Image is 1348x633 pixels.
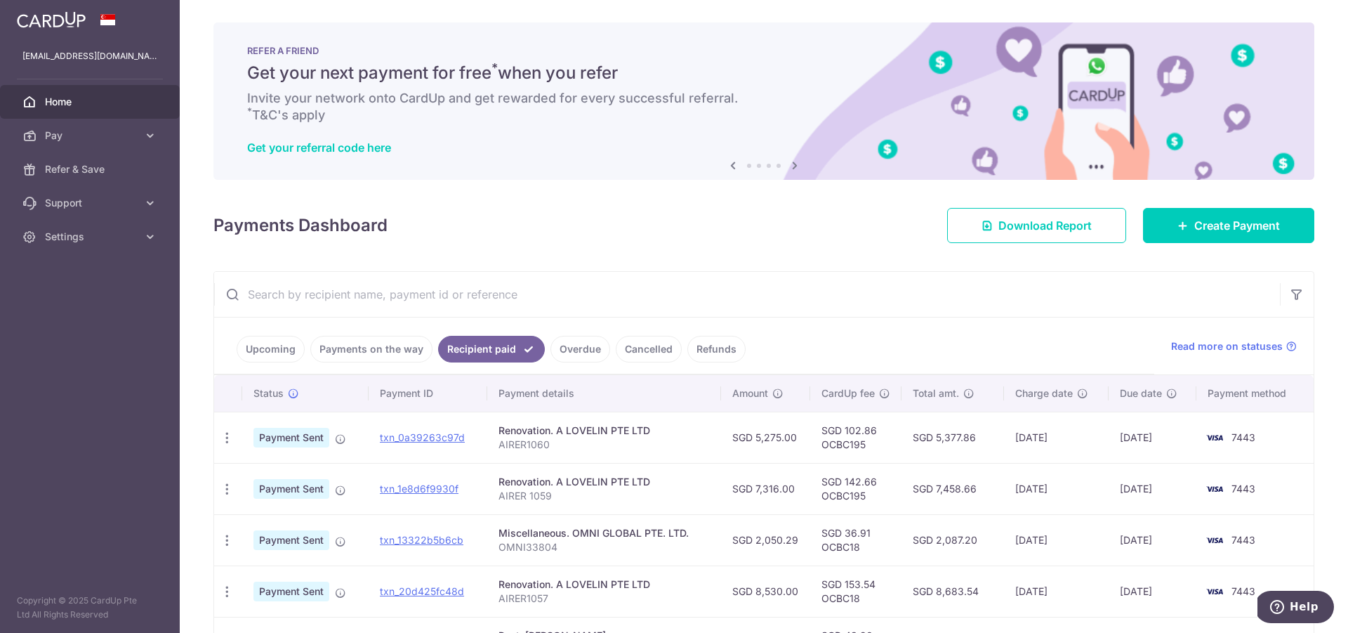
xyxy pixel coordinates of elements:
td: [DATE] [1004,412,1109,463]
td: SGD 2,050.29 [721,514,810,566]
td: [DATE] [1109,412,1196,463]
a: Recipient paid [438,336,545,363]
span: Payment Sent [253,428,329,448]
td: SGD 142.66 OCBC195 [810,463,901,514]
td: [DATE] [1004,463,1109,514]
td: [DATE] [1004,566,1109,617]
a: Read more on statuses [1171,339,1297,353]
a: txn_0a39263c97d [380,431,465,443]
span: Read more on statuses [1171,339,1283,353]
p: [EMAIL_ADDRESS][DOMAIN_NAME] [22,49,157,63]
span: Support [45,196,138,210]
td: SGD 7,458.66 [901,463,1004,514]
a: txn_20d425fc48d [380,585,464,597]
div: Miscellaneous. OMNI GLOBAL PTE. LTD. [498,526,710,540]
a: Download Report [947,208,1126,243]
span: Status [253,386,284,400]
a: Upcoming [237,336,305,363]
td: SGD 5,377.86 [901,412,1004,463]
td: SGD 153.54 OCBC18 [810,566,901,617]
span: Create Payment [1194,217,1280,234]
span: 7443 [1231,585,1255,597]
span: 7443 [1231,431,1255,443]
h4: Payments Dashboard [213,213,388,238]
th: Payment ID [369,375,487,412]
p: AIRER1057 [498,592,710,606]
td: [DATE] [1109,514,1196,566]
span: Settings [45,230,138,244]
h5: Get your next payment for free when you refer [247,62,1281,84]
td: [DATE] [1109,463,1196,514]
a: txn_13322b5b6cb [380,534,463,546]
div: Renovation. A LOVELIN PTE LTD [498,424,710,438]
span: 7443 [1231,534,1255,546]
span: Payment Sent [253,582,329,601]
p: AIRER 1059 [498,489,710,503]
span: 7443 [1231,483,1255,495]
h6: Invite your network onto CardUp and get rewarded for every successful referral. T&C's apply [247,90,1281,124]
a: txn_1e8d6f9930f [380,483,458,495]
span: Charge date [1015,386,1073,400]
img: Bank Card [1201,583,1229,600]
p: AIRER1060 [498,438,710,452]
td: SGD 7,316.00 [721,463,810,514]
span: Home [45,95,138,109]
a: Get your referral code here [247,141,391,155]
input: Search by recipient name, payment id or reference [214,272,1280,317]
td: [DATE] [1109,566,1196,617]
span: Pay [45,129,138,143]
img: RAF banner [213,22,1314,180]
span: CardUp fee [821,386,875,400]
img: Bank Card [1201,429,1229,446]
td: [DATE] [1004,514,1109,566]
td: SGD 2,087.20 [901,514,1004,566]
img: Bank Card [1201,532,1229,549]
span: Payment Sent [253,479,329,499]
th: Payment details [487,375,721,412]
a: Cancelled [616,336,682,363]
a: Payments on the way [310,336,432,363]
td: SGD 5,275.00 [721,412,810,463]
td: SGD 102.86 OCBC195 [810,412,901,463]
a: Refunds [687,336,746,363]
iframe: Opens a widget where you can find more information [1257,591,1334,626]
span: Download Report [998,217,1092,234]
span: Amount [732,386,768,400]
span: Refer & Save [45,162,138,176]
div: Renovation. A LOVELIN PTE LTD [498,577,710,592]
p: OMNI33804 [498,540,710,554]
img: CardUp [17,11,86,28]
img: Bank Card [1201,481,1229,497]
td: SGD 36.91 OCBC18 [810,514,901,566]
td: SGD 8,683.54 [901,566,1004,617]
span: Total amt. [913,386,959,400]
a: Create Payment [1143,208,1314,243]
div: Renovation. A LOVELIN PTE LTD [498,475,710,489]
span: Due date [1120,386,1162,400]
p: REFER A FRIEND [247,45,1281,56]
a: Overdue [550,336,610,363]
span: Payment Sent [253,530,329,550]
td: SGD 8,530.00 [721,566,810,617]
th: Payment method [1196,375,1314,412]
